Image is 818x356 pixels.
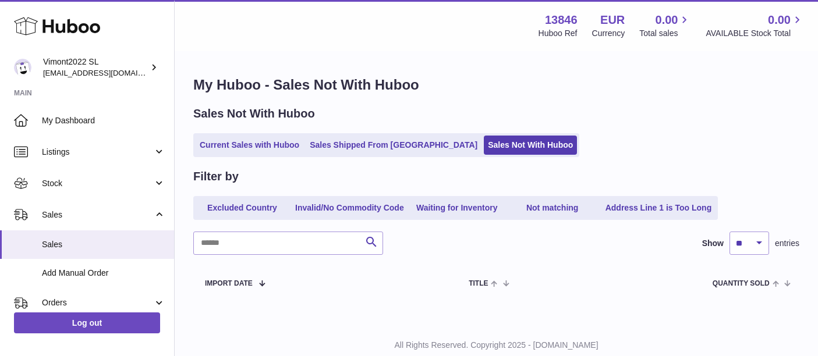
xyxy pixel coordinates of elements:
strong: EUR [600,12,625,28]
span: Quantity Sold [713,280,770,287]
a: Current Sales with Huboo [196,136,303,155]
span: [EMAIL_ADDRESS][DOMAIN_NAME] [43,68,171,77]
a: Address Line 1 is Too Long [601,198,716,218]
a: Sales Shipped From [GEOGRAPHIC_DATA] [306,136,481,155]
span: 0.00 [768,12,791,28]
span: Sales [42,239,165,250]
span: entries [775,238,799,249]
span: Orders [42,297,153,308]
span: Title [469,280,488,287]
strong: 13846 [545,12,578,28]
label: Show [702,238,724,249]
a: Not matching [506,198,599,218]
img: internalAdmin-13846@internal.huboo.com [14,59,31,76]
div: Huboo Ref [539,28,578,39]
span: 0.00 [656,12,678,28]
a: Invalid/No Commodity Code [291,198,408,218]
h2: Filter by [193,169,239,184]
span: Add Manual Order [42,268,165,279]
a: Excluded Country [196,198,289,218]
p: All Rights Reserved. Copyright 2025 - [DOMAIN_NAME] [184,340,809,351]
span: Stock [42,178,153,189]
a: Sales Not With Huboo [484,136,577,155]
span: My Dashboard [42,115,165,126]
h1: My Huboo - Sales Not With Huboo [193,76,799,94]
h2: Sales Not With Huboo [193,106,315,122]
span: Import date [205,280,253,287]
span: Listings [42,147,153,158]
div: Vimont2022 SL [43,56,148,79]
div: Currency [592,28,625,39]
a: 0.00 AVAILABLE Stock Total [706,12,804,39]
span: AVAILABLE Stock Total [706,28,804,39]
span: Sales [42,209,153,220]
a: Waiting for Inventory [410,198,504,218]
a: 0.00 Total sales [639,12,691,39]
a: Log out [14,312,160,333]
span: Total sales [639,28,691,39]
